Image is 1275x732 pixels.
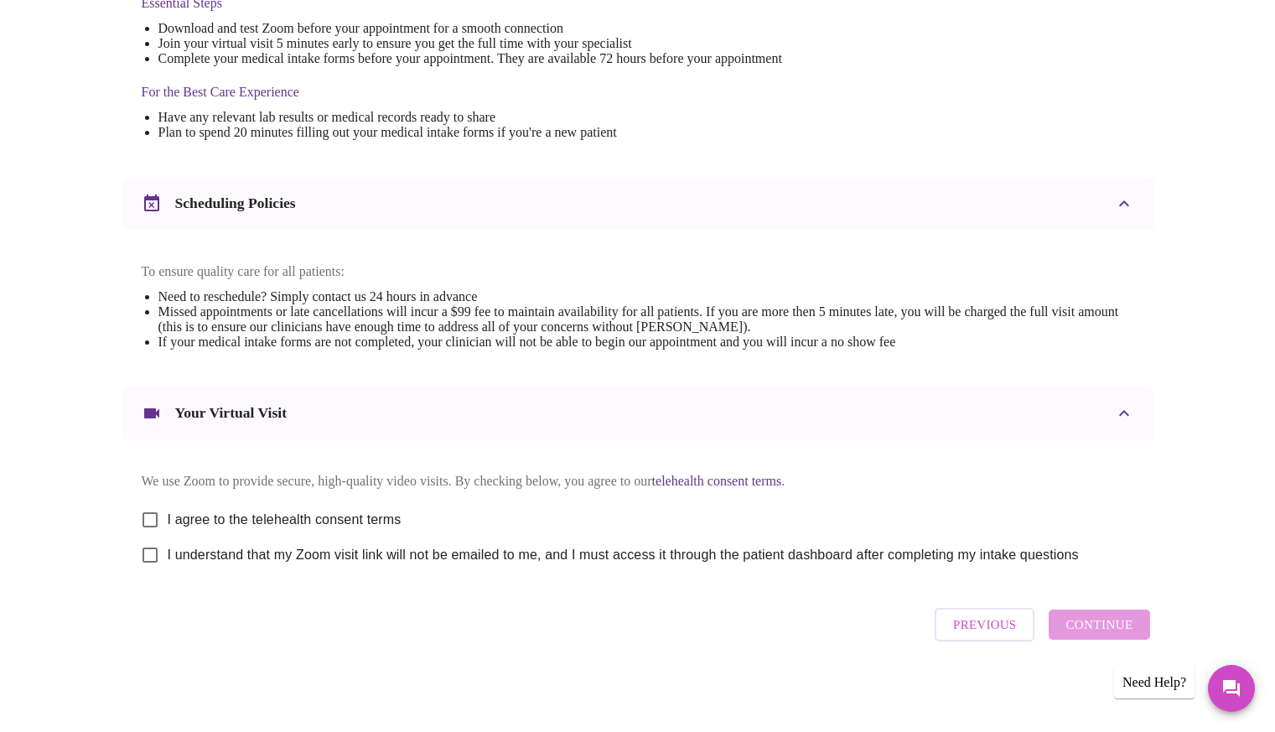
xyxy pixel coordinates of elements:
button: Previous [935,608,1034,641]
li: If your medical intake forms are not completed, your clinician will not be able to begin our appo... [158,335,1134,350]
div: Scheduling Policies [122,177,1154,231]
div: Need Help? [1114,667,1195,698]
h4: For the Best Care Experience [142,85,782,100]
li: Plan to spend 20 minutes filling out your medical intake forms if you're a new patient [158,125,782,140]
li: Have any relevant lab results or medical records ready to share [158,110,782,125]
li: Complete your medical intake forms before your appointment. They are available 72 hours before yo... [158,51,782,66]
p: We use Zoom to provide secure, high-quality video visits. By checking below, you agree to our . [142,474,1134,489]
h3: Scheduling Policies [175,195,296,212]
li: Missed appointments or late cancellations will incur a $99 fee to maintain availability for all p... [158,304,1134,335]
span: Previous [953,614,1016,636]
span: I agree to the telehealth consent terms [168,510,402,530]
li: Need to reschedule? Simply contact us 24 hours in advance [158,289,1134,304]
li: Join your virtual visit 5 minutes early to ensure you get the full time with your specialist [158,36,782,51]
a: telehealth consent terms [652,474,782,488]
p: To ensure quality care for all patients: [142,264,1134,279]
li: Download and test Zoom before your appointment for a smooth connection [158,21,782,36]
button: Messages [1208,665,1255,712]
span: I understand that my Zoom visit link will not be emailed to me, and I must access it through the ... [168,545,1079,565]
div: Your Virtual Visit [122,387,1154,440]
h3: Your Virtual Visit [175,404,288,422]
